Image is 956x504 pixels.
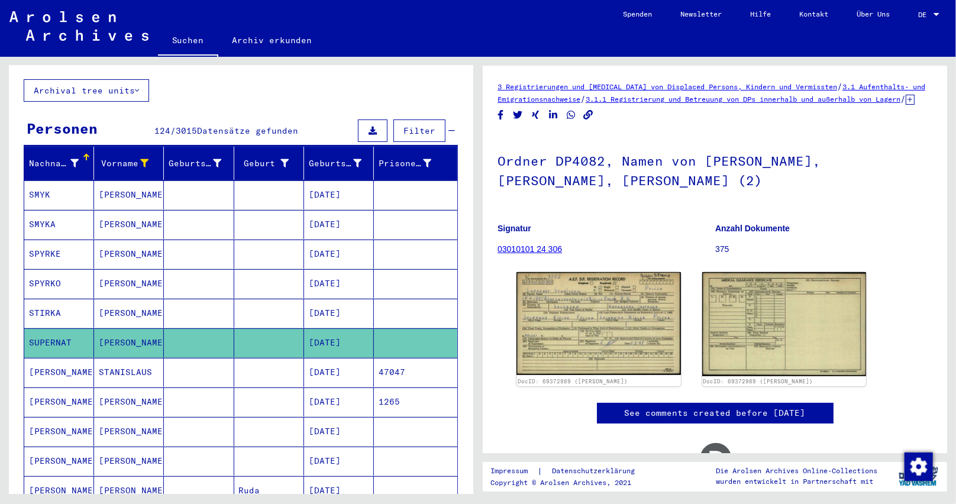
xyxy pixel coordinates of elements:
mat-cell: [DATE] [304,447,374,476]
mat-header-cell: Prisoner # [374,147,457,180]
div: Geburtsdatum [309,154,376,173]
img: yv_logo.png [896,461,941,491]
mat-cell: [PERSON_NAME] [94,269,164,298]
a: 3.1.1 Registrierung und Betreuung von DPs innerhalb und außerhalb von Lagern [586,95,900,104]
div: Nachname [29,157,79,170]
button: Copy link [582,108,595,122]
div: Geburtsname [169,157,221,170]
mat-cell: 1265 [374,387,457,416]
span: DE [918,11,931,19]
mat-header-cell: Geburtsname [164,147,234,180]
span: Filter [403,125,435,136]
button: Share on Facebook [495,108,507,122]
a: Suchen [158,26,218,57]
mat-cell: [DATE] [304,269,374,298]
img: Zustimmung ändern [905,453,933,481]
mat-cell: 47047 [374,358,457,387]
mat-cell: [PERSON_NAME] [24,387,94,416]
a: DocID: 69372989 ([PERSON_NAME]) [518,378,628,385]
h1: Ordner DP4082, Namen von [PERSON_NAME], [PERSON_NAME], [PERSON_NAME] (2) [498,134,932,205]
a: Impressum [490,465,537,477]
mat-header-cell: Geburt‏ [234,147,304,180]
mat-cell: [PERSON_NAME] [94,447,164,476]
mat-cell: SPYRKO [24,269,94,298]
span: 3015 [176,125,197,136]
mat-cell: [PERSON_NAME] [94,180,164,209]
mat-cell: [PERSON_NAME] [94,387,164,416]
span: / [900,93,906,104]
mat-cell: [DATE] [304,328,374,357]
div: Geburt‏ [239,154,303,173]
mat-cell: STANISLAUS [94,358,164,387]
a: DocID: 69372989 ([PERSON_NAME]) [703,378,813,385]
mat-cell: SMYK [24,180,94,209]
mat-cell: [DATE] [304,358,374,387]
mat-cell: [PERSON_NAME] [24,358,94,387]
div: Zustimmung ändern [904,452,932,480]
mat-cell: [DATE] [304,240,374,269]
mat-cell: [PERSON_NAME] [94,210,164,239]
div: Vorname [99,154,163,173]
div: Prisoner # [379,157,431,170]
mat-cell: [PERSON_NAME] [94,328,164,357]
mat-cell: [DATE] [304,387,374,416]
a: Datenschutzerklärung [542,465,649,477]
span: / [170,125,176,136]
a: 03010101 24 306 [498,244,562,254]
span: 124 [154,125,170,136]
div: Geburtsname [169,154,236,173]
div: Vorname [99,157,148,170]
p: Copyright © Arolsen Archives, 2021 [490,477,649,488]
mat-cell: [DATE] [304,180,374,209]
button: Share on Xing [529,108,542,122]
img: 002.jpg [702,272,867,376]
a: Archiv erkunden [218,26,327,54]
span: Datensätze gefunden [197,125,298,136]
img: 001.jpg [516,272,681,374]
p: wurden entwickelt in Partnerschaft mit [716,476,877,487]
mat-header-cell: Vorname [94,147,164,180]
button: Share on Twitter [512,108,524,122]
mat-cell: [DATE] [304,299,374,328]
mat-cell: [PERSON_NAME] [24,447,94,476]
button: Share on LinkedIn [547,108,560,122]
p: Die Arolsen Archives Online-Collections [716,466,877,476]
mat-cell: [PERSON_NAME] [94,417,164,446]
button: Filter [393,119,445,142]
mat-cell: SMYKA [24,210,94,239]
mat-cell: [PERSON_NAME] [94,299,164,328]
mat-header-cell: Nachname [24,147,94,180]
b: Signatur [498,224,531,233]
p: 375 [715,243,932,256]
div: Nachname [29,154,93,173]
img: Arolsen_neg.svg [9,11,148,41]
button: Archival tree units [24,79,149,102]
span: / [837,81,842,92]
div: Geburt‏ [239,157,289,170]
mat-cell: [PERSON_NAME] [94,240,164,269]
b: Anzahl Dokumente [715,224,790,233]
span: / [580,93,586,104]
button: Share on WhatsApp [565,108,577,122]
mat-cell: [DATE] [304,417,374,446]
mat-cell: [PERSON_NAME] [24,417,94,446]
mat-header-cell: Geburtsdatum [304,147,374,180]
a: See comments created before [DATE] [625,407,806,419]
div: Personen [27,118,98,139]
div: | [490,465,649,477]
div: Geburtsdatum [309,157,361,170]
a: 3 Registrierungen und [MEDICAL_DATA] von Displaced Persons, Kindern und Vermissten [498,82,837,91]
mat-cell: [DATE] [304,210,374,239]
mat-cell: SUPERNAT [24,328,94,357]
mat-cell: STIRKA [24,299,94,328]
mat-cell: SPYRKE [24,240,94,269]
div: Prisoner # [379,154,446,173]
